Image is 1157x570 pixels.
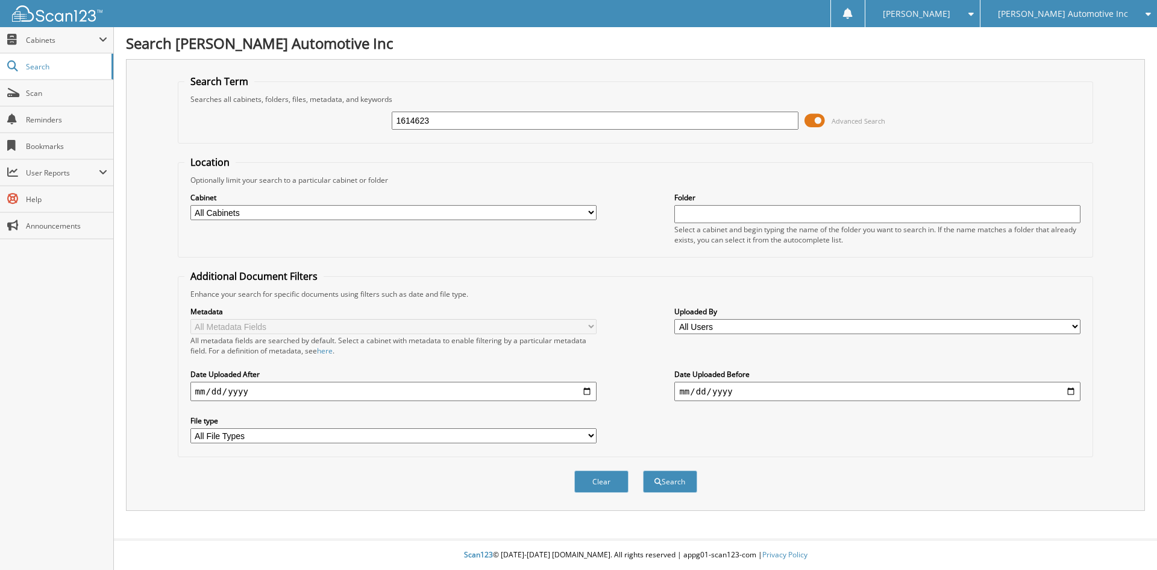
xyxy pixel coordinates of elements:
[26,35,99,45] span: Cabinets
[184,156,236,169] legend: Location
[184,175,1087,185] div: Optionally limit your search to a particular cabinet or folder
[674,224,1080,245] div: Select a cabinet and begin typing the name of the folder you want to search in. If the name match...
[317,346,333,356] a: here
[184,94,1087,104] div: Searches all cabinets, folders, files, metadata, and keywords
[26,141,107,151] span: Bookmarks
[26,62,105,72] span: Search
[26,194,107,204] span: Help
[674,306,1080,317] label: Uploaded By
[26,221,107,231] span: Announcements
[883,10,950,17] span: [PERSON_NAME]
[190,192,597,203] label: Cabinet
[190,306,597,317] label: Metadata
[26,115,107,125] span: Reminders
[26,88,107,98] span: Scan
[184,75,254,88] legend: Search Term
[643,470,697,493] button: Search
[190,369,597,379] label: Date Uploaded After
[464,549,493,560] span: Scan123
[114,540,1157,570] div: © [DATE]-[DATE] [DOMAIN_NAME]. All rights reserved | appg01-scan123-com |
[190,335,597,356] div: All metadata fields are searched by default. Select a cabinet with metadata to enable filtering b...
[574,470,629,493] button: Clear
[184,289,1087,299] div: Enhance your search for specific documents using filters such as date and file type.
[674,382,1080,401] input: end
[998,10,1128,17] span: [PERSON_NAME] Automotive Inc
[674,369,1080,379] label: Date Uploaded Before
[190,416,597,426] label: File type
[12,5,102,22] img: scan123-logo-white.svg
[184,270,324,283] legend: Additional Document Filters
[126,33,1145,53] h1: Search [PERSON_NAME] Automotive Inc
[674,192,1080,203] label: Folder
[26,168,99,178] span: User Reports
[832,116,885,125] span: Advanced Search
[190,382,597,401] input: start
[762,549,807,560] a: Privacy Policy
